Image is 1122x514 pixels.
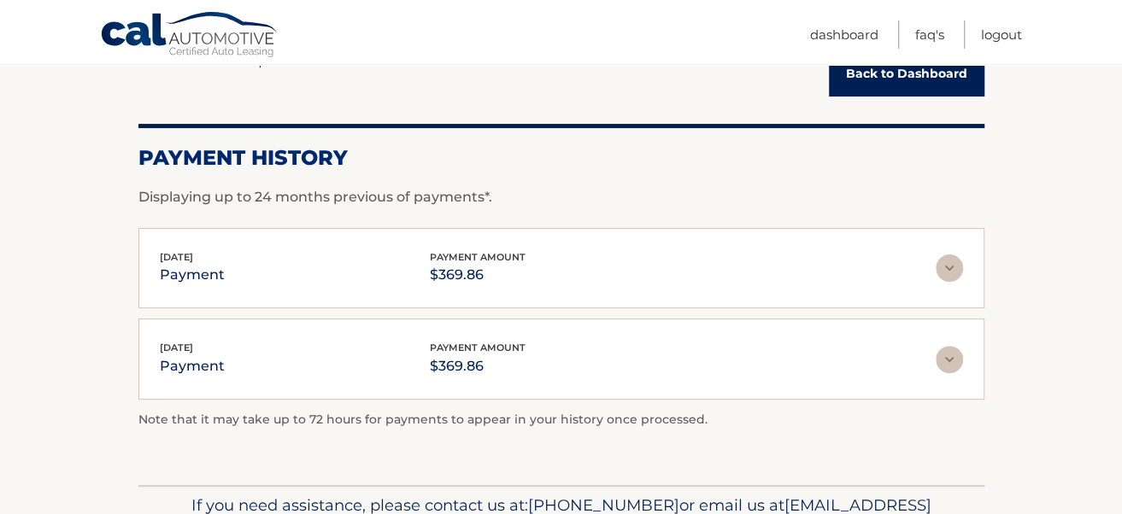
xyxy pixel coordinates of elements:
[430,251,526,263] span: payment amount
[430,263,526,287] p: $369.86
[160,354,225,378] p: payment
[810,20,878,49] a: Dashboard
[915,20,944,49] a: FAQ's
[160,251,193,263] span: [DATE]
[981,20,1022,49] a: Logout
[138,410,984,430] p: Note that it may take up to 72 hours for payments to appear in your history once processed.
[430,342,526,353] span: payment amount
[430,354,526,378] p: $369.86
[829,51,984,96] a: Back to Dashboard
[160,342,193,353] span: [DATE]
[936,346,963,373] img: accordion-rest.svg
[138,187,984,207] p: Displaying up to 24 months previous of payments*.
[936,254,963,282] img: accordion-rest.svg
[100,11,279,61] a: Cal Automotive
[160,263,225,287] p: payment
[138,145,984,171] h2: Payment History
